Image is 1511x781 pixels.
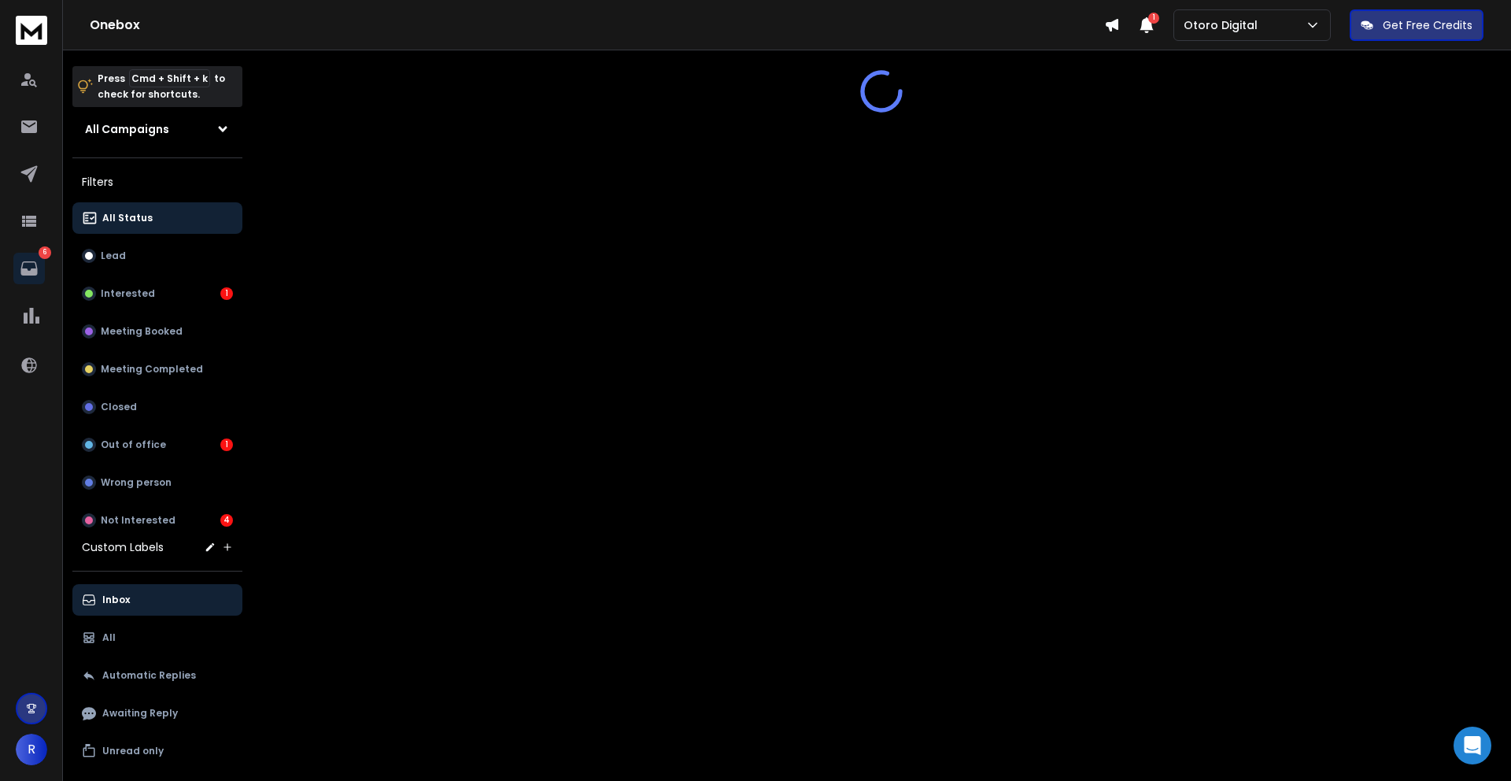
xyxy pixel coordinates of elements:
button: Automatic Replies [72,660,242,691]
h1: All Campaigns [85,121,169,137]
p: Otoro Digital [1184,17,1264,33]
div: Open Intercom Messenger [1454,727,1491,764]
p: Out of office [101,439,166,451]
button: R [16,734,47,765]
button: Lead [72,240,242,272]
p: Interested [101,287,155,300]
p: Meeting Booked [101,325,183,338]
p: Get Free Credits [1383,17,1472,33]
button: All Status [72,202,242,234]
p: Awaiting Reply [102,707,178,720]
p: Inbox [102,594,130,606]
button: Not Interested4 [72,505,242,536]
div: 1 [220,439,233,451]
div: 1 [220,287,233,300]
img: logo [16,16,47,45]
button: Closed [72,391,242,423]
div: 4 [220,514,233,527]
button: Meeting Booked [72,316,242,347]
p: Closed [101,401,137,413]
p: Unread only [102,745,164,757]
button: Meeting Completed [72,353,242,385]
a: 6 [13,253,45,284]
button: Inbox [72,584,242,616]
h3: Filters [72,171,242,193]
p: Wrong person [101,476,172,489]
span: Cmd + Shift + k [129,69,210,87]
button: All Campaigns [72,113,242,145]
h1: Onebox [90,16,1104,35]
p: Lead [101,250,126,262]
p: Automatic Replies [102,669,196,682]
button: Unread only [72,735,242,767]
p: 6 [39,246,51,259]
button: Wrong person [72,467,242,498]
button: Get Free Credits [1350,9,1483,41]
p: All [102,631,116,644]
p: Meeting Completed [101,363,203,376]
button: Awaiting Reply [72,698,242,729]
p: Press to check for shortcuts. [98,71,225,102]
button: Out of office1 [72,429,242,461]
p: Not Interested [101,514,175,527]
button: All [72,622,242,653]
p: All Status [102,212,153,224]
h3: Custom Labels [82,539,164,555]
span: 1 [1148,13,1159,24]
button: Interested1 [72,278,242,309]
